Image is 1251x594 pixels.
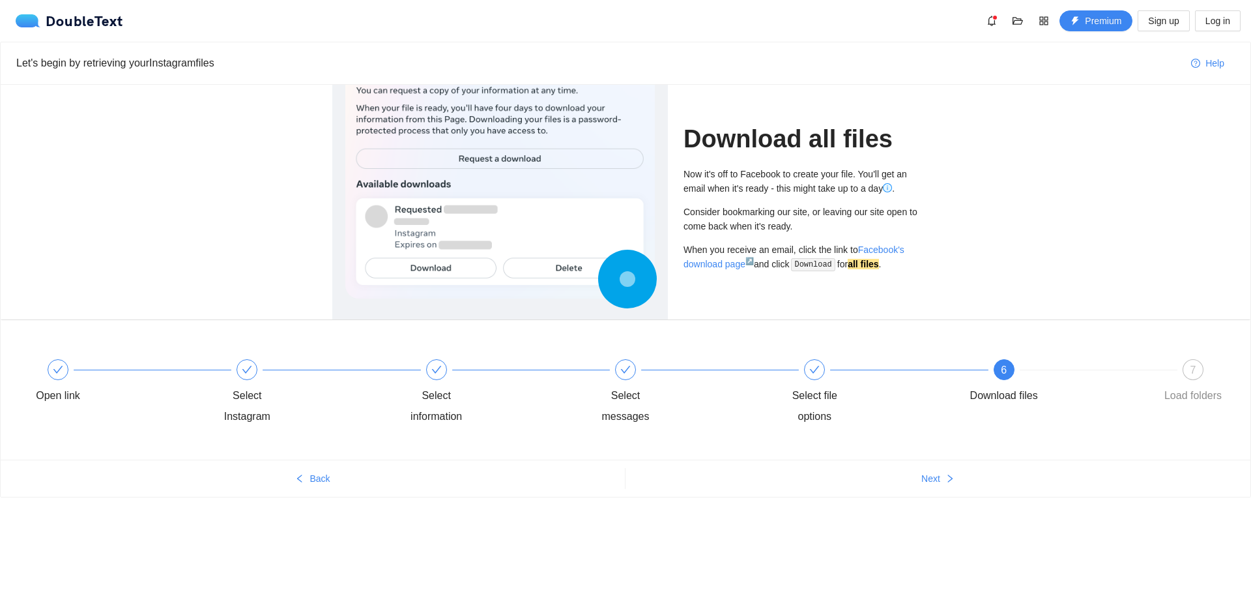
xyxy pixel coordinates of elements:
[1071,16,1080,27] span: thunderbolt
[36,385,80,406] div: Open link
[1007,10,1028,31] button: folder-open
[848,259,878,269] strong: all files
[1059,10,1132,31] button: thunderboltPremium
[970,385,1038,406] div: Download files
[16,14,123,27] a: logoDoubleText
[809,364,820,375] span: check
[745,257,754,265] sup: ↗
[791,258,836,271] code: Download
[588,385,663,427] div: Select messages
[20,359,209,406] div: Open link
[683,245,904,269] a: Facebook's download page↗
[683,243,919,272] div: When you receive an email, click the link to and click for .
[1148,14,1179,28] span: Sign up
[683,205,919,233] div: Consider bookmarking our site, or leaving our site open to come back when it's ready.
[1085,14,1121,28] span: Premium
[777,385,852,427] div: Select file options
[1195,10,1241,31] button: Log in
[1190,364,1196,376] span: 7
[1181,53,1235,74] button: question-circleHelp
[16,55,1181,71] div: Let's begin by retrieving your Instagram files
[683,167,919,196] div: Now it's off to Facebook to create your file. You'll get an email when it's ready - this might ta...
[16,14,123,27] div: DoubleText
[620,364,631,375] span: check
[431,364,442,375] span: check
[945,474,955,484] span: right
[399,359,588,427] div: Select information
[295,474,304,484] span: left
[1205,14,1230,28] span: Log in
[209,385,285,427] div: Select Instagram
[16,14,46,27] img: logo
[921,471,940,486] span: Next
[1191,59,1200,69] span: question-circle
[1033,10,1054,31] button: appstore
[53,364,63,375] span: check
[1008,16,1028,26] span: folder-open
[1205,56,1224,70] span: Help
[1034,16,1054,26] span: appstore
[683,124,919,155] h1: Download all files
[1001,364,1007,376] span: 6
[982,16,1001,26] span: bell
[625,468,1250,489] button: Nextright
[1138,10,1189,31] button: Sign up
[883,183,892,192] span: info-circle
[309,471,330,486] span: Back
[981,10,1002,31] button: bell
[777,359,966,427] div: Select file options
[588,359,777,427] div: Select messages
[209,359,398,427] div: Select Instagram
[1164,385,1222,406] div: Load folders
[242,364,252,375] span: check
[1,468,625,489] button: leftBack
[966,359,1155,406] div: 6Download files
[1155,359,1231,406] div: 7Load folders
[399,385,474,427] div: Select information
